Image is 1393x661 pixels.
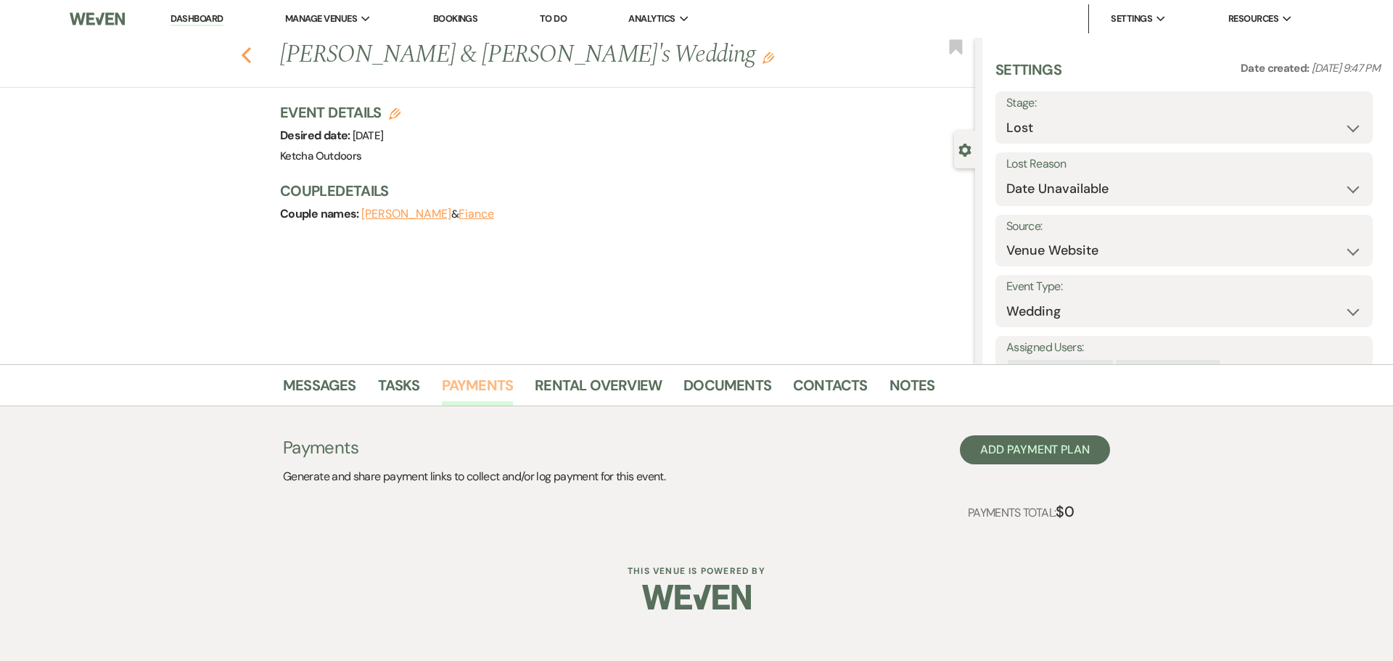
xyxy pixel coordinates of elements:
h3: Couple Details [280,181,961,201]
div: [PERSON_NAME] [1008,360,1097,381]
label: Lost Reason [1006,154,1362,175]
div: [PERSON_NAME] [1116,360,1205,381]
span: [DATE] [353,128,383,143]
h3: Settings [995,59,1061,91]
a: Messages [283,374,356,406]
p: Payments Total: [968,500,1074,523]
span: Analytics [628,12,675,26]
span: Ketcha Outdoors [280,149,361,163]
a: Tasks [378,374,420,406]
span: Date created: [1241,61,1312,75]
a: Notes [889,374,935,406]
a: Bookings [433,12,478,25]
a: Dashboard [170,12,223,26]
a: Payments [442,374,514,406]
label: Event Type: [1006,276,1362,297]
span: Settings [1111,12,1152,26]
h3: Event Details [280,102,400,123]
h1: [PERSON_NAME] & [PERSON_NAME]'s Wedding [280,38,830,73]
img: Weven Logo [70,4,125,34]
a: Documents [683,374,771,406]
span: Desired date: [280,128,353,143]
label: Assigned Users: [1006,337,1362,358]
button: Add Payment Plan [960,435,1110,464]
a: Contacts [793,374,868,406]
a: To Do [540,12,567,25]
a: Rental Overview [535,374,662,406]
button: Close lead details [958,142,971,156]
span: [DATE] 9:47 PM [1312,61,1380,75]
button: Fiance [459,208,494,220]
span: Couple names: [280,206,361,221]
h3: Payments [283,435,665,460]
label: Stage: [1006,93,1362,114]
span: Resources [1228,12,1278,26]
img: Weven Logo [642,572,751,623]
p: Generate and share payment links to collect and/or log payment for this event. [283,467,665,486]
strong: $0 [1056,502,1074,521]
span: & [361,207,494,221]
button: Edit [763,51,774,64]
span: Manage Venues [285,12,357,26]
label: Source: [1006,216,1362,237]
button: [PERSON_NAME] [361,208,451,220]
